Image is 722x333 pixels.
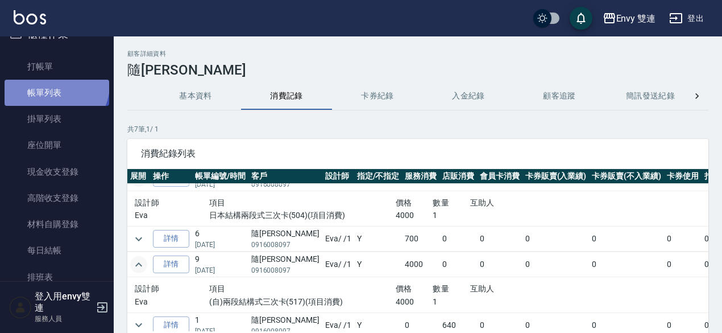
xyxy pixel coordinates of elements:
[127,169,150,184] th: 展開
[470,198,495,207] span: 互助人
[248,252,322,277] td: 隨[PERSON_NAME]
[322,169,354,184] th: 設計師
[664,252,702,277] td: 0
[209,284,226,293] span: 項目
[354,252,403,277] td: Y
[135,284,159,293] span: 設計師
[195,240,246,250] p: [DATE]
[130,231,147,248] button: expand row
[5,132,109,158] a: 座位開單
[589,252,664,277] td: 0
[130,256,147,273] button: expand row
[433,209,470,221] p: 1
[605,83,696,110] button: 簡訊發送紀錄
[322,252,354,277] td: Eva / /1
[423,83,514,110] button: 入金紀錄
[522,227,590,252] td: 0
[5,54,109,80] a: 打帳單
[402,169,439,184] th: 服務消費
[396,198,412,207] span: 價格
[665,8,708,29] button: 登出
[209,209,396,221] p: 日本結構兩段式三次卡(504)(項目消費)
[664,169,702,184] th: 卡券使用
[439,227,477,252] td: 0
[35,291,93,314] h5: 登入用envy雙連
[396,284,412,293] span: 價格
[396,296,433,308] p: 4000
[192,169,248,184] th: 帳單編號/時間
[150,83,241,110] button: 基本資料
[5,80,109,106] a: 帳單列表
[322,227,354,252] td: Eva / /1
[241,83,332,110] button: 消費記錄
[664,227,702,252] td: 0
[477,169,522,184] th: 會員卡消費
[35,314,93,324] p: 服務人員
[477,252,522,277] td: 0
[439,252,477,277] td: 0
[396,209,433,221] p: 4000
[354,227,403,252] td: Y
[135,296,209,308] p: Eva
[14,10,46,24] img: Logo
[153,230,189,248] a: 詳情
[192,252,248,277] td: 9
[570,7,592,30] button: save
[127,62,708,78] h3: 隨[PERSON_NAME]
[522,252,590,277] td: 0
[9,296,32,319] img: Person
[209,296,396,308] p: (自)兩段結構式三次卡(517)(項目消費)
[5,211,109,237] a: 材料自購登錄
[248,169,322,184] th: 客戶
[402,227,439,252] td: 700
[5,264,109,290] a: 排班表
[127,50,708,57] h2: 顧客詳細資料
[589,227,664,252] td: 0
[589,169,664,184] th: 卡券販賣(不入業績)
[354,169,403,184] th: 指定/不指定
[150,169,192,184] th: 操作
[514,83,605,110] button: 顧客追蹤
[135,198,159,207] span: 設計師
[251,265,319,276] p: 0916008097
[248,227,322,252] td: 隨[PERSON_NAME]
[433,296,470,308] p: 1
[209,198,226,207] span: 項目
[598,7,661,30] button: Envy 雙連
[332,83,423,110] button: 卡券紀錄
[433,284,449,293] span: 數量
[251,179,319,190] p: 0916008097
[5,185,109,211] a: 高階收支登錄
[522,169,590,184] th: 卡券販賣(入業績)
[251,240,319,250] p: 0916008097
[616,11,656,26] div: Envy 雙連
[141,148,695,159] span: 消費紀錄列表
[477,227,522,252] td: 0
[127,124,708,134] p: 共 7 筆, 1 / 1
[135,209,209,221] p: Eva
[5,237,109,264] a: 每日結帳
[5,106,109,132] a: 掛單列表
[439,169,477,184] th: 店販消費
[402,252,439,277] td: 4000
[153,256,189,273] a: 詳情
[195,265,246,276] p: [DATE]
[195,179,246,190] p: [DATE]
[5,159,109,185] a: 現金收支登錄
[470,284,495,293] span: 互助人
[192,227,248,252] td: 6
[433,198,449,207] span: 數量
